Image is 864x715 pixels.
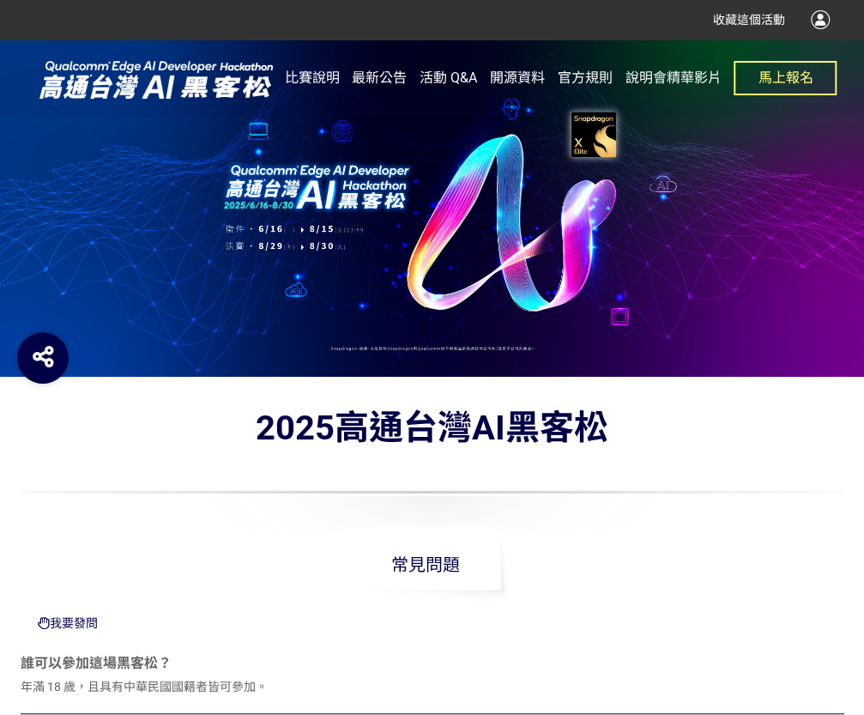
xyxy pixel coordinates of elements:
span: 比賽說明 [285,70,340,86]
span: 開源資料 [490,70,545,86]
span: 官方規則 [558,70,613,86]
div: 誰可以參加這場黑客松？ [21,653,844,674]
span: 活動 Q&A [420,70,477,86]
div: 2025高通台灣AI黑客松 [21,403,844,531]
div: 年滿 18 歲，且具有中華民國國籍者皆可參加。 [21,678,844,696]
a: 說明會精華影片 [625,39,722,117]
span: 我要發問 [50,610,98,636]
img: 2025高通台灣AI黑客松 [27,58,285,100]
span: 說明會精華影片 [625,70,722,86]
span: 馬上報名 [758,70,813,86]
a: 活動 Q&A [420,39,477,117]
button: 馬上報名 [734,61,837,95]
span: 最新公告 [352,70,407,86]
a: 開源資料 [490,39,545,117]
a: 比賽說明 [285,39,340,117]
span: 收藏這個活動 [713,13,785,27]
a: 最新公告 [352,39,407,117]
a: 官方規則 [558,39,613,117]
span: 常見問題 [340,526,511,603]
